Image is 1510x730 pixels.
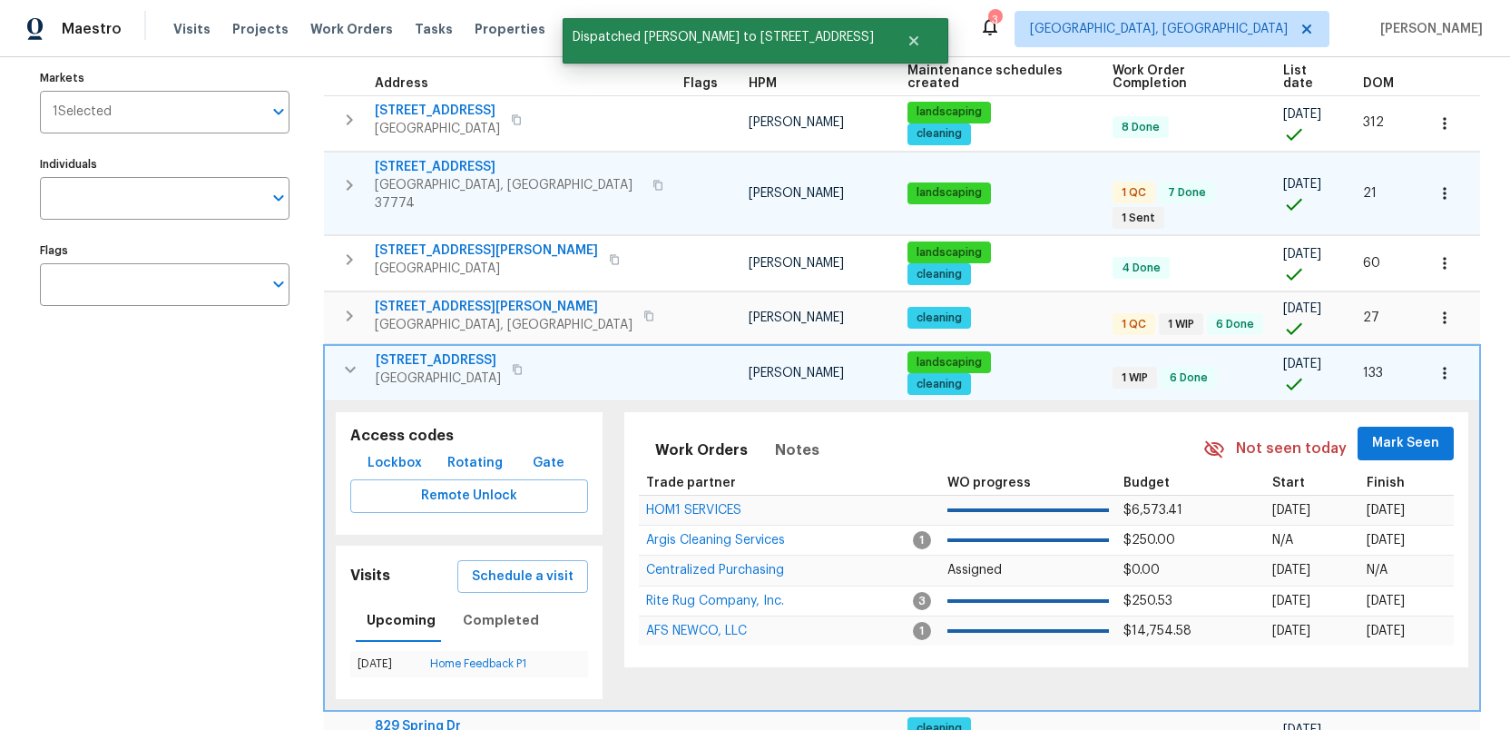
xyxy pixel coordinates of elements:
[365,485,574,508] span: Remote Unlock
[440,447,510,480] button: Rotating
[1363,116,1384,129] span: 312
[646,595,784,607] span: Rite Rug Company, Inc.
[1367,504,1405,517] span: [DATE]
[1283,64,1332,90] span: List date
[1363,77,1394,90] span: DOM
[907,64,1082,90] span: Maintenance schedules created
[1283,358,1321,370] span: [DATE]
[1272,625,1310,637] span: [DATE]
[375,77,428,90] span: Address
[1367,534,1405,547] span: [DATE]
[375,260,598,278] span: [GEOGRAPHIC_DATA]
[1161,185,1213,201] span: 7 Done
[1114,185,1153,201] span: 1 QC
[1373,20,1483,38] span: [PERSON_NAME]
[1209,317,1261,332] span: 6 Done
[415,23,453,35] span: Tasks
[683,77,718,90] span: Flags
[1114,317,1153,332] span: 1 QC
[988,11,1001,29] div: 3
[909,126,969,142] span: cleaning
[1114,261,1168,276] span: 4 Done
[310,20,393,38] span: Work Orders
[457,560,588,594] button: Schedule a visit
[1363,311,1379,324] span: 27
[1363,257,1380,270] span: 60
[749,116,844,129] span: [PERSON_NAME]
[646,535,785,546] a: Argis Cleaning Services
[1272,477,1305,489] span: Start
[527,452,571,475] span: Gate
[909,267,969,282] span: cleaning
[1161,317,1201,332] span: 1 WIP
[909,311,969,326] span: cleaning
[646,564,784,577] span: Centralized Purchasing
[749,77,777,90] span: HPM
[1363,367,1383,380] span: 133
[375,102,500,120] span: [STREET_ADDRESS]
[1123,477,1170,489] span: Budget
[472,566,574,588] span: Schedule a visit
[368,452,422,475] span: Lockbox
[1123,595,1172,607] span: $250.53
[646,625,747,637] span: AFS NEWCO, LLC
[1367,595,1405,607] span: [DATE]
[430,658,526,669] a: Home Feedback P1
[1114,211,1162,226] span: 1 Sent
[62,20,122,38] span: Maestro
[53,104,112,120] span: 1 Selected
[1030,20,1288,38] span: [GEOGRAPHIC_DATA], [GEOGRAPHIC_DATA]
[475,20,545,38] span: Properties
[884,23,944,59] button: Close
[1114,370,1155,386] span: 1 WIP
[1272,595,1310,607] span: [DATE]
[375,120,500,138] span: [GEOGRAPHIC_DATA]
[947,477,1031,489] span: WO progress
[1123,564,1160,577] span: $0.00
[1283,302,1321,315] span: [DATE]
[913,592,931,610] span: 3
[947,561,1109,580] p: Assigned
[376,370,501,388] span: [GEOGRAPHIC_DATA]
[913,531,931,549] span: 1
[375,298,632,316] span: [STREET_ADDRESS][PERSON_NAME]
[1363,187,1377,200] span: 21
[909,245,989,261] span: landscaping
[350,651,423,677] td: [DATE]
[40,159,289,170] label: Individuals
[40,73,289,84] label: Markets
[350,427,588,446] h5: Access codes
[1114,120,1167,135] span: 8 Done
[1272,534,1293,547] span: N/A
[646,596,784,607] a: Rite Rug Company, Inc.
[909,104,989,120] span: landscaping
[1367,625,1405,637] span: [DATE]
[232,20,289,38] span: Projects
[909,185,989,201] span: landscaping
[520,447,578,480] button: Gate
[1272,504,1310,517] span: [DATE]
[646,626,747,636] a: AFS NEWCO, LLC
[367,609,436,632] span: Upcoming
[447,452,503,475] span: Rotating
[1283,178,1321,191] span: [DATE]
[1283,248,1321,261] span: [DATE]
[646,534,785,547] span: Argis Cleaning Services
[266,99,291,124] button: Open
[350,567,390,586] h5: Visits
[1367,564,1387,577] span: N/A
[266,271,291,297] button: Open
[173,20,211,38] span: Visits
[563,18,884,56] span: Dispatched [PERSON_NAME] to [STREET_ADDRESS]
[909,377,969,392] span: cleaning
[1372,432,1439,455] span: Mark Seen
[909,355,989,370] span: landscaping
[749,187,844,200] span: [PERSON_NAME]
[1272,564,1310,577] span: [DATE]
[1367,477,1405,489] span: Finish
[1236,439,1347,459] span: Not seen today
[463,609,539,632] span: Completed
[1162,370,1215,386] span: 6 Done
[375,242,598,260] span: [STREET_ADDRESS][PERSON_NAME]
[40,245,289,256] label: Flags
